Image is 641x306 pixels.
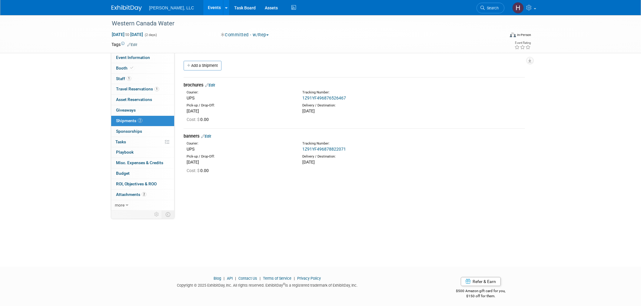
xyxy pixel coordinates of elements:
[485,6,499,10] span: Search
[111,179,174,189] a: ROI, Objectives & ROO
[149,5,194,10] span: [PERSON_NAME], LLC
[116,108,136,112] span: Giveaways
[238,276,257,281] a: Contact Us
[111,32,143,37] span: [DATE] [DATE]
[111,281,423,288] div: Copyright © 2025 ExhibitDay, Inc. All rights reserved. ExhibitDay is a registered trademark of Ex...
[187,95,293,101] div: UPS
[469,31,531,41] div: Event Format
[187,159,293,165] div: [DATE]
[111,126,174,137] a: Sponsorships
[297,276,321,281] a: Privacy Policy
[302,90,438,95] div: Tracking Number:
[111,168,174,179] a: Budget
[111,116,174,126] a: Shipments2
[184,61,221,70] a: Add a Shipment
[116,129,142,134] span: Sponsorships
[111,200,174,210] a: more
[510,32,516,37] img: Format-Inperson.png
[187,168,200,173] span: Cost: $
[461,277,501,286] a: Refer & Earn
[214,276,221,281] a: Blog
[187,117,200,122] span: Cost: $
[302,154,409,159] div: Delivery / Destination:
[302,96,346,100] a: 1Z91YF496876526467
[263,276,291,281] a: Terms of Service
[116,76,131,81] span: Staff
[116,192,146,197] span: Attachments
[187,103,293,108] div: Pick-up / Drop-Off:
[138,118,142,123] span: 2
[187,168,211,173] span: 0.00
[110,18,495,29] div: Western Canada Water
[111,147,174,158] a: Playbook
[187,117,211,122] span: 0.00
[116,55,150,60] span: Event Information
[162,210,174,218] td: Toggle Event Tabs
[111,5,142,11] img: ExhibitDay
[205,83,215,87] a: Edit
[115,139,126,144] span: Tasks
[116,150,134,155] span: Playbook
[201,134,211,138] a: Edit
[111,158,174,168] a: Misc. Expenses & Credits
[302,159,409,165] div: [DATE]
[111,137,174,147] a: Tasks
[432,294,530,299] div: $150 off for them.
[517,33,531,37] div: In-Person
[187,108,293,114] div: [DATE]
[187,146,293,152] div: UPS
[130,66,133,70] i: Booth reservation complete
[283,282,285,286] sup: ®
[151,210,162,218] td: Personalize Event Tab Strip
[116,181,157,186] span: ROI, Objectives & ROO
[116,118,142,123] span: Shipments
[514,41,531,44] div: Event Rating
[512,2,524,14] img: Hannah Mulholland
[227,276,233,281] a: API
[111,95,174,105] a: Asset Reservations
[258,276,262,281] span: |
[111,105,174,116] a: Giveaways
[234,276,237,281] span: |
[184,82,525,88] div: brochures
[116,97,152,102] span: Asset Reservations
[302,103,409,108] div: Delivery / Destination:
[116,66,135,70] span: Booth
[115,203,125,207] span: more
[477,3,504,13] a: Search
[302,141,438,146] div: Tracking Number:
[127,76,131,81] span: 1
[127,43,137,47] a: Edit
[432,285,530,298] div: $500 Amazon gift card for you,
[111,63,174,73] a: Booth
[125,32,130,37] span: to
[116,86,159,91] span: Travel Reservations
[111,74,174,84] a: Staff1
[142,192,146,197] span: 2
[116,171,130,176] span: Budget
[187,90,293,95] div: Courier:
[111,53,174,63] a: Event Information
[187,154,293,159] div: Pick-up / Drop-Off:
[154,87,159,91] span: 1
[116,160,163,165] span: Misc. Expenses & Credits
[144,33,157,37] span: (2 days)
[302,147,346,151] a: 1Z91YF496878822071
[111,84,174,94] a: Travel Reservations1
[222,276,226,281] span: |
[292,276,296,281] span: |
[219,32,271,38] button: Committed - w/Rep
[111,190,174,200] a: Attachments2
[302,108,409,114] div: [DATE]
[184,133,525,139] div: banners
[111,41,137,47] td: Tags
[187,141,293,146] div: Courier:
